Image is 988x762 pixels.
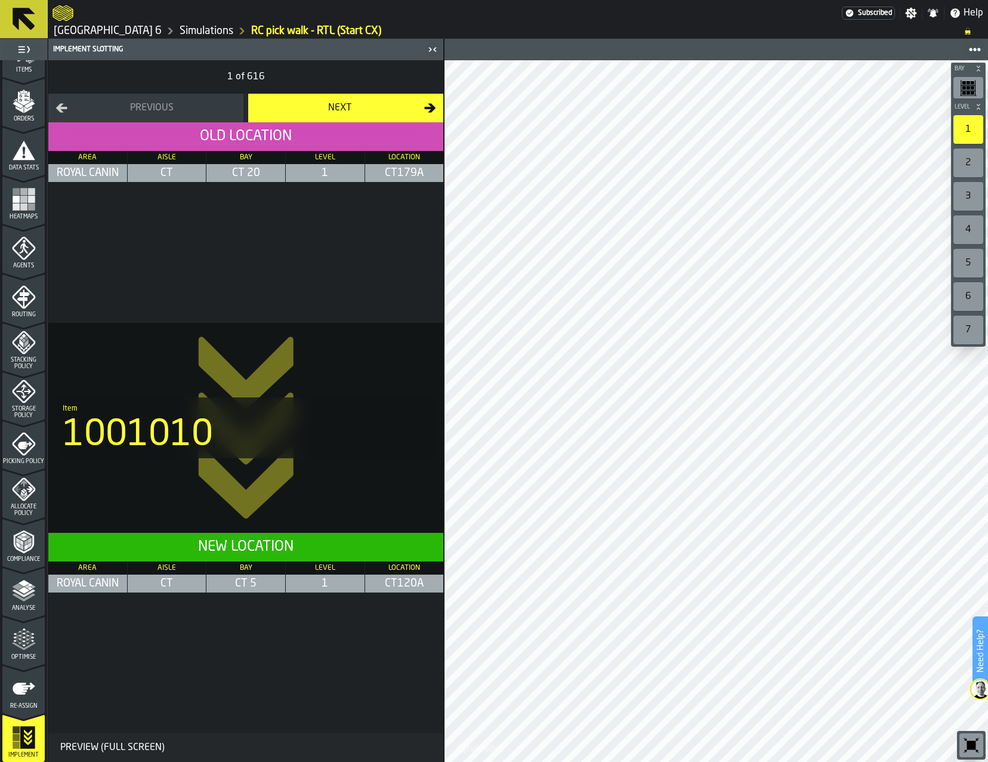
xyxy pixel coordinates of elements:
label: button-toggle-Help [944,6,988,20]
div: button-toolbar-undefined [951,75,986,101]
div: Item [63,405,429,413]
div: 4 [953,215,983,244]
div: 1 [953,115,983,144]
li: menu Orders [2,78,45,126]
label: Need Help? [974,618,987,684]
span: Orders [2,116,45,122]
li: menu Heatmaps [2,176,45,224]
li: menu Implement [2,714,45,762]
span: ROYAL CANIN [51,166,125,180]
li: menu Agents [2,225,45,273]
span: Aisle [158,154,176,161]
span: Subscribed [858,9,892,17]
span: CT 20 [209,166,283,180]
div: Preview (Full Screen) [55,741,169,755]
button: button-Preview (Full Screen) [48,733,177,762]
a: link-to-/wh/i/c197e670-ee8f-4453-bf34-3a307f325547 [180,24,233,38]
span: Location [388,564,420,572]
header: Implement Slotting [48,39,443,60]
div: 2 [953,149,983,177]
li: menu Allocate Policy [2,470,45,517]
div: Previous [67,101,236,115]
span: Location [388,154,420,161]
div: 1001010 [63,418,429,454]
a: link-to-/wh/i/c197e670-ee8f-4453-bf34-3a307f325547 [54,24,162,38]
li: menu Compliance [2,519,45,566]
li: menu Analyse [2,567,45,615]
label: button-toggle-Toggle Full Menu [2,41,45,58]
div: Menu Subscription [842,7,895,20]
span: Re-assign [2,703,45,709]
div: button-toolbar-undefined [951,313,986,347]
label: button-toggle-Settings [900,7,922,19]
div: 3 [953,182,983,211]
div: button-toolbar-undefined [957,731,986,760]
span: Agents [2,263,45,269]
div: button-toolbar-undefined [951,146,986,180]
span: Implement [2,752,45,758]
span: Picking Policy [2,458,45,465]
div: button-toolbar-undefined [951,180,986,213]
label: button-toggle-Notifications [922,7,944,19]
span: Stacking Policy [2,357,45,370]
li: menu Re-assign [2,665,45,713]
div: button-toolbar-undefined [951,280,986,313]
li: menu Routing [2,274,45,322]
div: 6 [953,282,983,311]
span: Level [315,154,335,161]
span: CT [130,166,204,180]
nav: Breadcrumb [53,24,983,38]
svg: Reset zoom and position [962,736,981,755]
li: menu Data Stats [2,127,45,175]
span: Items [2,67,45,73]
div: Implement Slotting [51,45,424,54]
span: CT [130,577,204,590]
div: button-toolbar-undefined [951,113,986,146]
span: Area [78,154,97,161]
span: CT120A [368,577,441,590]
a: logo-header [447,736,514,760]
span: Routing [2,311,45,318]
button: button-Previous [48,94,243,122]
li: menu Optimise [2,616,45,664]
div: 5 [953,249,983,277]
div: button-toolbar-undefined [951,246,986,280]
span: Bay [952,66,972,72]
button: button-Next [248,94,443,122]
span: Analyse [2,605,45,612]
a: link-to-/wh/i/c197e670-ee8f-4453-bf34-3a307f325547/settings/billing [842,7,895,20]
li: menu Stacking Policy [2,323,45,371]
span: ROYAL CANIN [51,577,125,590]
span: Data Stats [2,165,45,171]
a: logo-header [53,2,73,24]
span: CT179A [368,166,441,180]
div: 7 [953,316,983,344]
div: button-toolbar-undefined [951,213,986,246]
span: Compliance [2,556,45,563]
li: menu Storage Policy [2,372,45,419]
header: New Location [48,533,443,562]
li: menu Items [2,29,45,77]
span: Level [952,104,972,110]
button: button- [951,101,986,113]
h2: Old Location [48,122,443,151]
span: Optimise [2,654,45,661]
span: Storage Policy [2,406,45,419]
label: button-toggle-Close me [424,42,441,57]
span: Area [78,564,97,572]
span: Help [964,6,983,20]
span: Allocate Policy [2,504,45,517]
div: Next [255,101,424,115]
span: 1 [288,166,362,180]
span: Heatmaps [2,214,45,220]
li: menu Picking Policy [2,421,45,468]
span: Bay [240,154,252,161]
div: 1 of 616 [48,60,443,94]
button: button- [951,63,986,75]
a: link-to-/wh/i/c197e670-ee8f-4453-bf34-3a307f325547/simulations/3f9de174-4e49-4d21-b5ae-330ffb9a4f55 [251,24,381,38]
